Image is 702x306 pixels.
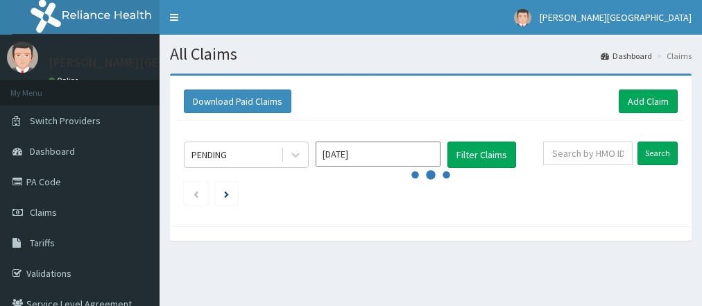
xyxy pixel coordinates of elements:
input: Search [637,142,678,165]
input: Search by HMO ID [543,142,633,165]
span: [PERSON_NAME][GEOGRAPHIC_DATA] [540,11,692,24]
span: Claims [30,206,57,219]
h1: All Claims [170,45,692,63]
span: Tariffs [30,237,55,249]
img: User Image [514,9,531,26]
span: Switch Providers [30,114,101,127]
li: Claims [653,50,692,62]
input: Select Month and Year [316,142,440,167]
img: User Image [7,42,38,73]
button: Download Paid Claims [184,90,291,113]
div: PENDING [191,148,227,162]
a: Dashboard [601,50,652,62]
button: Filter Claims [447,142,516,168]
p: [PERSON_NAME][GEOGRAPHIC_DATA] [49,56,254,69]
a: Next page [224,187,229,200]
a: Online [49,76,82,85]
a: Previous page [193,187,199,200]
span: Dashboard [30,145,75,158]
a: Add Claim [619,90,678,113]
svg: audio-loading [410,154,452,196]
